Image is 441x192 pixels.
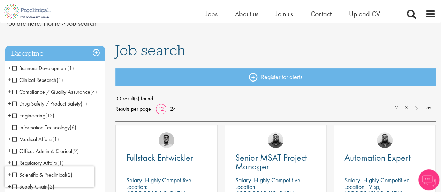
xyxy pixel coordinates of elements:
[276,9,293,18] a: Join us
[12,136,52,143] span: Medical Affairs
[126,152,193,163] span: Fullstack Entwickler
[5,19,42,28] span: You are here:
[8,146,11,156] span: +
[12,147,72,155] span: Office, Admin & Clerical
[8,86,11,97] span: +
[268,132,283,148] img: Ashley Bennett
[363,176,410,184] p: Highly Competitive
[90,88,97,95] span: (4)
[126,153,207,162] a: Fullstack Entwickler
[5,166,94,187] iframe: reCAPTCHA
[62,19,65,28] span: >
[45,112,54,119] span: (12)
[12,112,54,119] span: Engineering
[235,183,257,191] span: Location:
[391,104,402,112] a: 2
[344,176,360,184] span: Salary
[311,9,332,18] a: Contact
[254,176,301,184] p: Highly Competitive
[57,159,64,167] span: (1)
[235,9,258,18] a: About us
[12,64,74,72] span: Business Development
[377,132,393,148] img: Ashley Bennett
[115,93,436,104] span: 33 result(s) found
[344,153,425,162] a: Automation Expert
[12,159,57,167] span: Regulatory Affairs
[67,19,96,28] span: Job search
[81,100,87,107] span: (1)
[56,76,63,84] span: (1)
[12,64,67,72] span: Business Development
[72,147,79,155] span: (2)
[115,68,436,86] a: Register for alerts
[44,19,60,28] a: breadcrumb link
[12,112,45,119] span: Engineering
[235,176,251,184] span: Salary
[344,152,411,163] span: Automation Expert
[145,176,191,184] p: Highly Competitive
[156,105,166,113] a: 12
[12,100,81,107] span: Drug Safety / Product Safety
[344,183,366,191] span: Location:
[52,136,59,143] span: (1)
[168,105,178,113] a: 24
[12,76,56,84] span: Clinical Research
[12,88,90,95] span: Compliance / Quality Assurance
[159,132,174,148] img: Timothy Deschamps
[12,124,70,131] span: Information Technology
[12,159,64,167] span: Regulatory Affairs
[8,63,11,73] span: +
[8,110,11,121] span: +
[12,136,59,143] span: Medical Affairs
[12,88,97,95] span: Compliance / Quality Assurance
[5,46,105,61] h3: Discipline
[235,152,307,172] span: Senior MSAT Project Manager
[67,64,74,72] span: (1)
[8,158,11,168] span: +
[12,100,87,107] span: Drug Safety / Product Safety
[12,124,76,131] span: Information Technology
[235,153,316,171] a: Senior MSAT Project Manager
[115,104,151,114] span: Results per page
[8,134,11,144] span: +
[8,75,11,85] span: +
[126,176,142,184] span: Salary
[12,76,63,84] span: Clinical Research
[70,124,76,131] span: (6)
[126,183,147,191] span: Location:
[115,41,185,60] span: Job search
[382,104,392,112] a: 1
[12,147,79,155] span: Office, Admin & Clerical
[8,98,11,109] span: +
[401,104,411,112] a: 3
[418,169,439,190] img: Chatbot
[206,9,218,18] a: Jobs
[349,9,380,18] a: Upload CV
[421,104,436,112] a: Last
